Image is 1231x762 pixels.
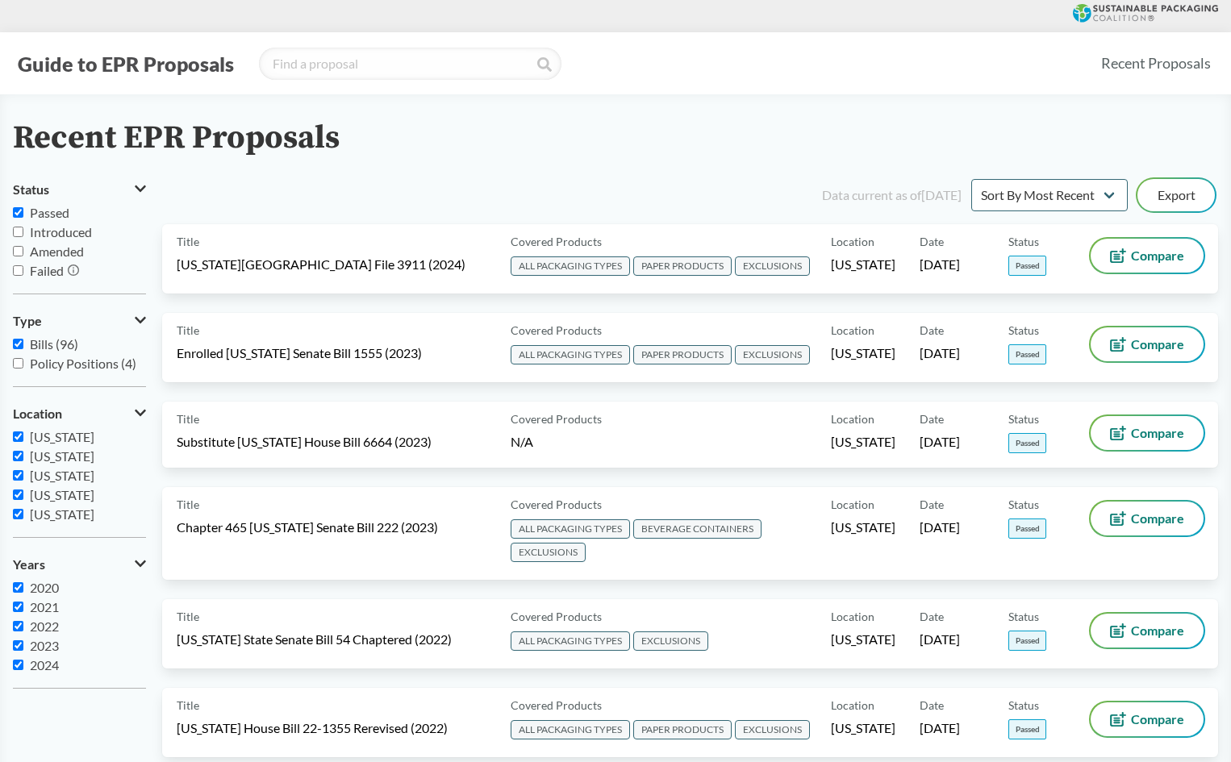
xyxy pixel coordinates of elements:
[1008,344,1046,364] span: Passed
[30,356,136,371] span: Policy Positions (4)
[30,244,84,259] span: Amended
[1094,45,1218,81] a: Recent Proposals
[1008,496,1039,513] span: Status
[1131,338,1184,351] span: Compare
[920,322,944,339] span: Date
[831,233,874,250] span: Location
[13,557,45,572] span: Years
[30,657,59,672] span: 2024
[1008,518,1046,539] span: Passed
[13,358,23,369] input: Policy Positions (4)
[177,410,199,427] span: Title
[30,263,64,278] span: Failed
[511,608,602,625] span: Covered Products
[735,720,810,739] span: EXCLUSIONS
[1091,502,1204,535] button: Compare
[920,608,944,625] span: Date
[13,265,23,276] input: Failed
[831,344,895,362] span: [US_STATE]
[920,719,960,737] span: [DATE]
[1137,179,1215,211] button: Export
[920,410,944,427] span: Date
[13,660,23,670] input: 2024
[831,631,895,648] span: [US_STATE]
[13,582,23,593] input: 2020
[633,631,708,651] span: EXCLUSIONS
[822,185,962,205] div: Data current as of [DATE]
[13,307,146,335] button: Type
[511,434,533,449] span: N/A
[920,433,960,451] span: [DATE]
[13,431,23,442] input: [US_STATE]
[177,631,452,648] span: [US_STATE] State Senate Bill 54 Chaptered (2022)
[1008,433,1046,453] span: Passed
[831,608,874,625] span: Location
[13,640,23,651] input: 2023
[831,410,874,427] span: Location
[177,697,199,714] span: Title
[177,496,199,513] span: Title
[511,322,602,339] span: Covered Products
[831,697,874,714] span: Location
[920,233,944,250] span: Date
[13,470,23,481] input: [US_STATE]
[13,551,146,578] button: Years
[920,697,944,714] span: Date
[511,410,602,427] span: Covered Products
[13,621,23,631] input: 2022
[13,314,42,328] span: Type
[13,51,239,77] button: Guide to EPR Proposals
[511,543,586,562] span: EXCLUSIONS
[1091,614,1204,647] button: Compare
[30,205,69,220] span: Passed
[30,487,94,502] span: [US_STATE]
[511,233,602,250] span: Covered Products
[831,433,895,451] span: [US_STATE]
[30,224,92,239] span: Introduced
[511,697,602,714] span: Covered Products
[177,344,422,362] span: Enrolled [US_STATE] Senate Bill 1555 (2023)
[1091,239,1204,273] button: Compare
[1131,512,1184,525] span: Compare
[1091,702,1204,736] button: Compare
[920,344,960,362] span: [DATE]
[633,256,732,276] span: PAPER PRODUCTS
[177,322,199,339] span: Title
[1008,719,1046,739] span: Passed
[511,496,602,513] span: Covered Products
[30,506,94,522] span: [US_STATE]
[30,580,59,595] span: 2020
[30,448,94,464] span: [US_STATE]
[735,345,810,364] span: EXCLUSIONS
[1008,697,1039,714] span: Status
[511,256,630,276] span: ALL PACKAGING TYPES
[1091,416,1204,450] button: Compare
[831,256,895,273] span: [US_STATE]
[1008,631,1046,651] span: Passed
[13,176,146,203] button: Status
[13,339,23,349] input: Bills (96)
[177,256,465,273] span: [US_STATE][GEOGRAPHIC_DATA] File 3911 (2024)
[831,719,895,737] span: [US_STATE]
[13,451,23,461] input: [US_STATE]
[831,496,874,513] span: Location
[1008,410,1039,427] span: Status
[177,433,432,451] span: Substitute [US_STATE] House Bill 6664 (2023)
[633,720,732,739] span: PAPER PRODUCTS
[511,345,630,364] span: ALL PACKAGING TYPES
[13,509,23,519] input: [US_STATE]
[30,429,94,444] span: [US_STATE]
[1008,256,1046,276] span: Passed
[831,518,895,536] span: [US_STATE]
[30,468,94,483] span: [US_STATE]
[13,207,23,218] input: Passed
[1008,322,1039,339] span: Status
[1091,327,1204,361] button: Compare
[920,518,960,536] span: [DATE]
[30,599,59,614] span: 2021
[30,638,59,653] span: 2023
[13,227,23,237] input: Introduced
[13,400,146,427] button: Location
[633,519,762,539] span: BEVERAGE CONTAINERS
[13,182,49,197] span: Status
